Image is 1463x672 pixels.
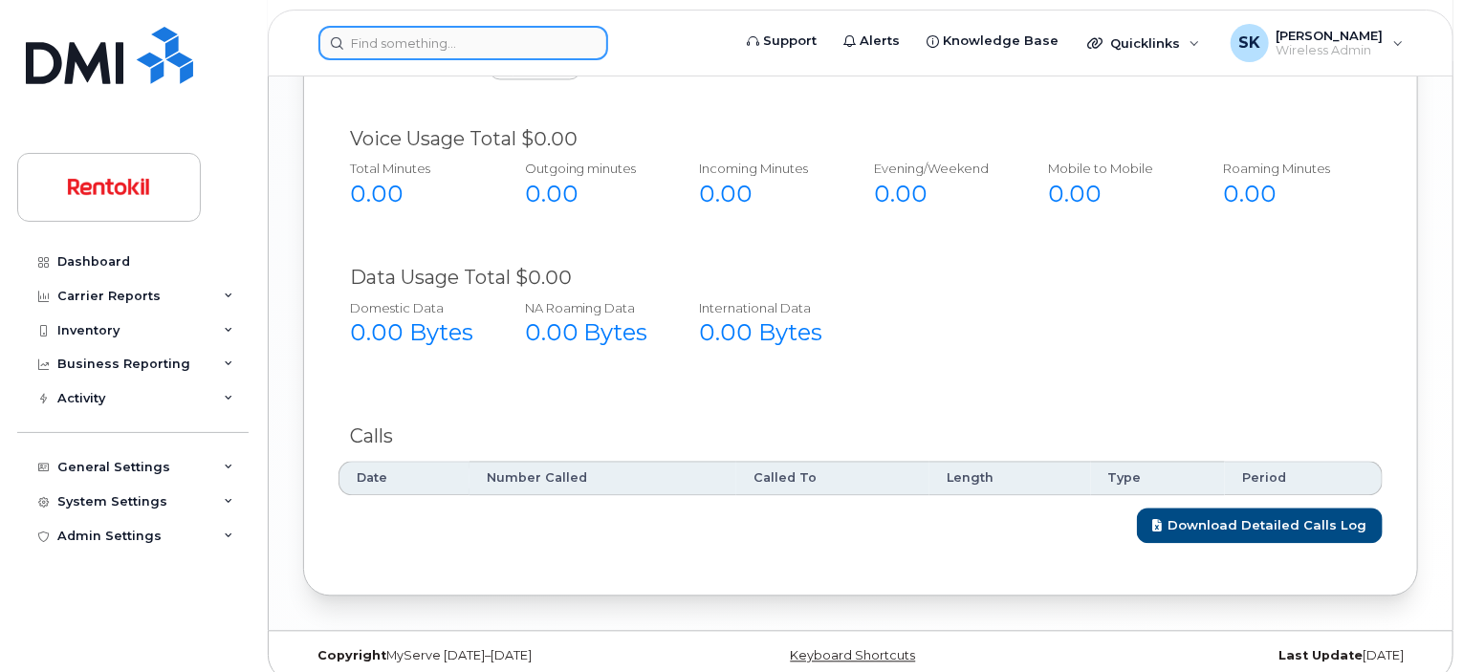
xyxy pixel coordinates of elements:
[699,178,832,210] div: 0.00
[1046,648,1418,663] div: [DATE]
[1380,589,1449,658] iframe: Messenger Launcher
[699,299,832,317] div: International Data
[317,648,386,662] strong: Copyright
[350,299,483,317] div: Domestic Data
[1223,178,1356,210] div: 0.00
[736,461,929,495] th: Called To
[1223,160,1356,178] div: Roaming Minutes
[1110,35,1180,51] span: Quicklinks
[943,32,1059,51] span: Knowledge Base
[350,125,1371,153] div: Voice Usage Total $0.00
[913,22,1072,60] a: Knowledge Base
[303,648,675,663] div: MyServe [DATE]–[DATE]
[1238,32,1260,54] span: SK
[874,160,1007,178] div: Evening/Weekend
[350,264,1371,292] div: Data Usage Total $0.00
[1049,160,1182,178] div: Mobile to Mobile
[699,160,832,178] div: Incoming Minutes
[1277,43,1384,58] span: Wireless Admin
[350,316,483,349] div: 0.00 Bytes
[1277,28,1384,43] span: [PERSON_NAME]
[1074,24,1213,62] div: Quicklinks
[1137,508,1383,543] a: Download Detailed Calls Log
[860,32,900,51] span: Alerts
[1091,461,1226,495] th: Type
[1225,461,1383,495] th: Period
[830,22,913,60] a: Alerts
[525,178,658,210] div: 0.00
[1217,24,1417,62] div: Sandra Knight
[733,22,830,60] a: Support
[525,299,658,317] div: NA Roaming Data
[525,316,658,349] div: 0.00 Bytes
[699,316,832,349] div: 0.00 Bytes
[525,160,658,178] div: Outgoing minutes
[763,32,817,51] span: Support
[874,178,1007,210] div: 0.00
[1049,178,1182,210] div: 0.00
[350,423,1371,450] div: Calls
[929,461,1090,495] th: Length
[350,160,483,178] div: Total Minutes
[318,26,608,60] input: Find something...
[1278,648,1363,662] strong: Last Update
[469,461,736,495] th: Number Called
[790,648,915,662] a: Keyboard Shortcuts
[338,461,469,495] th: Date
[350,178,483,210] div: 0.00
